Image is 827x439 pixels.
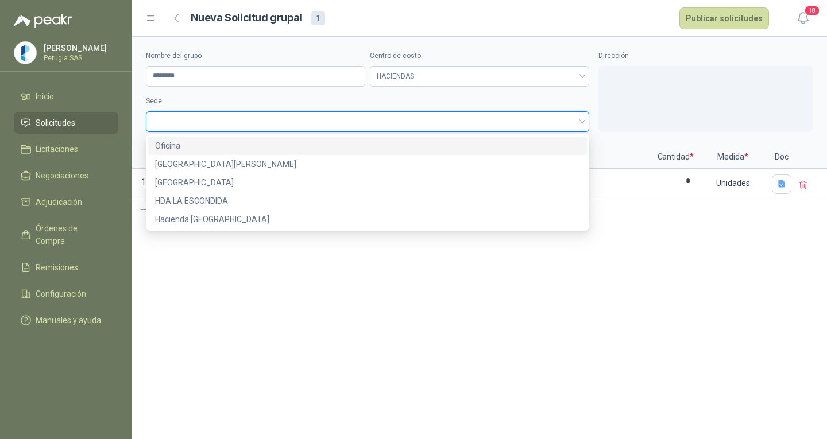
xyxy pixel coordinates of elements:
[14,283,118,305] a: Configuración
[14,42,36,64] img: Company Logo
[700,170,766,196] div: Unidades
[36,116,75,129] span: Solicitudes
[14,14,72,28] img: Logo peakr
[36,288,86,300] span: Configuración
[36,222,107,247] span: Órdenes de Compra
[148,173,587,192] div: BOGOTÁ
[44,44,115,52] p: [PERSON_NAME]
[155,139,580,152] div: Oficina
[148,192,587,210] div: HDA LA ESCONDIDA
[14,191,118,213] a: Adjudicación
[36,169,88,182] span: Negociaciones
[14,217,118,252] a: Órdenes de Compra
[191,10,302,26] h2: Nueva Solicitud grupal
[132,169,155,200] p: 1
[793,8,813,29] button: 18
[148,137,587,155] div: Oficina
[14,257,118,278] a: Remisiones
[36,314,101,327] span: Manuales y ayuda
[14,86,118,107] a: Inicio
[698,146,767,169] p: Medida
[36,90,54,103] span: Inicio
[14,165,118,187] a: Negociaciones
[132,200,203,220] button: Añadir ítem
[652,146,698,169] p: Cantidad
[311,11,325,25] div: 1
[14,138,118,160] a: Licitaciones
[377,68,582,85] span: HACIENDAS
[155,176,580,189] div: [GEOGRAPHIC_DATA]
[804,5,820,16] span: 18
[148,155,587,173] div: Hacienda LA ARGELIA
[146,96,589,107] label: Sede
[36,143,78,156] span: Licitaciones
[155,158,580,170] div: [GEOGRAPHIC_DATA][PERSON_NAME]
[148,210,587,228] div: Hacienda Buenos Aires
[44,55,115,61] p: Perugia SAS
[679,7,769,29] button: Publicar solicitudes
[767,146,796,169] p: Doc
[14,309,118,331] a: Manuales y ayuda
[36,196,82,208] span: Adjudicación
[146,50,365,61] label: Nombre del grupo
[155,195,580,207] div: HDA LA ESCONDIDA
[370,50,589,61] label: Centro de costo
[598,50,813,61] label: Dirección
[155,213,580,226] div: Hacienda [GEOGRAPHIC_DATA]
[14,112,118,134] a: Solicitudes
[36,261,78,274] span: Remisiones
